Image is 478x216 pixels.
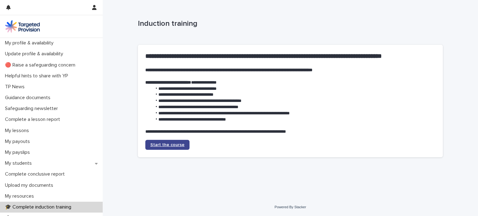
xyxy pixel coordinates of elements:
p: Complete conclusive report [2,171,70,177]
p: Safeguarding newsletter [2,106,63,112]
p: Induction training [138,19,440,28]
p: Update profile & availability [2,51,68,57]
p: TP News [2,84,30,90]
p: Guidance documents [2,95,55,101]
p: My resources [2,193,39,199]
p: My students [2,160,37,166]
span: Start the course [150,143,185,147]
p: My payouts [2,139,35,145]
p: Upload my documents [2,182,58,188]
p: My profile & availability [2,40,59,46]
img: M5nRWzHhSzIhMunXDL62 [5,20,40,33]
p: Helpful hints to share with YP [2,73,73,79]
p: My lessons [2,128,34,134]
p: My payslips [2,149,35,155]
p: 🎓 Complete induction training [2,204,76,210]
a: Start the course [145,140,190,150]
p: Complete a lesson report [2,117,65,122]
p: 🔴 Raise a safeguarding concern [2,62,80,68]
a: Powered By Stacker [274,205,306,209]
